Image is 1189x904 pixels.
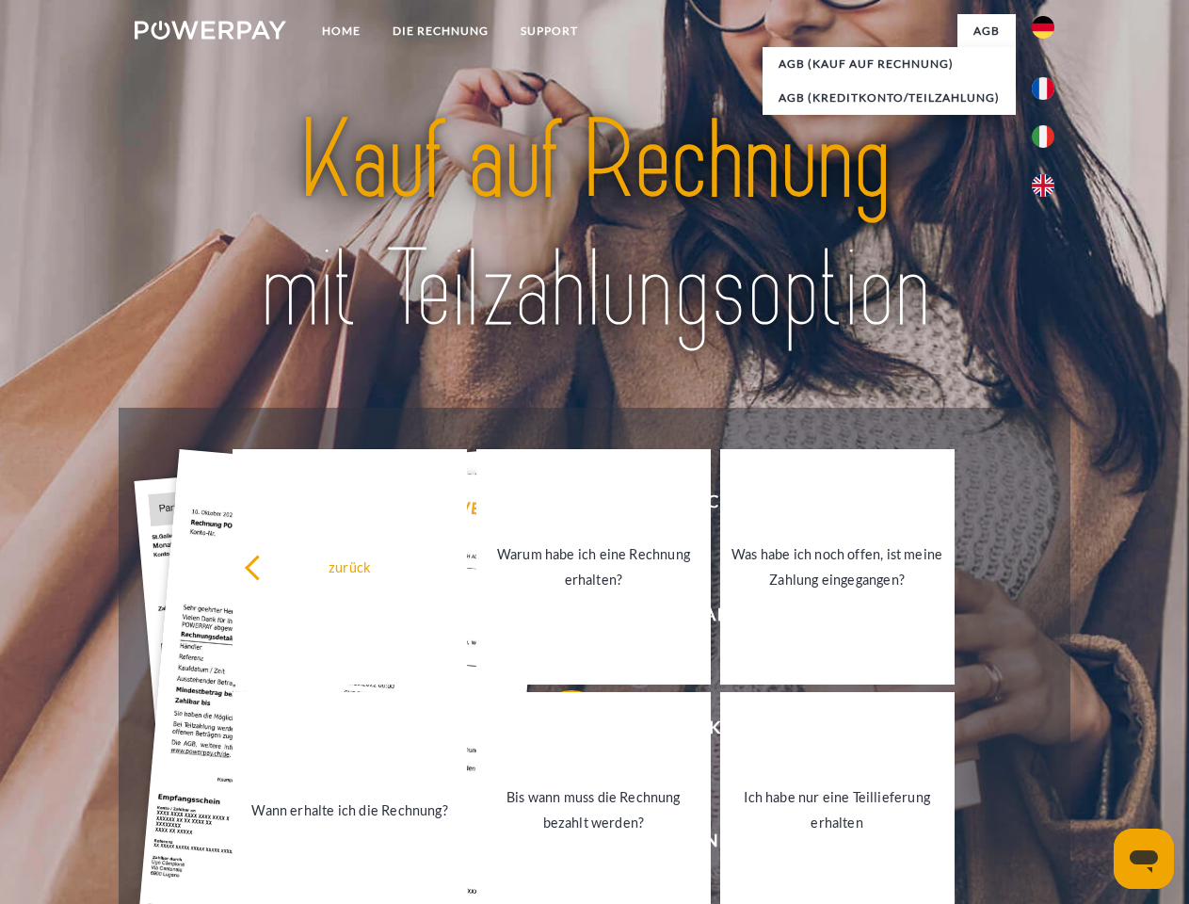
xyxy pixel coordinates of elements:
div: Warum habe ich eine Rechnung erhalten? [488,541,699,592]
a: Home [306,14,377,48]
a: DIE RECHNUNG [377,14,505,48]
div: Was habe ich noch offen, ist meine Zahlung eingegangen? [731,541,943,592]
a: AGB (Kreditkonto/Teilzahlung) [763,81,1016,115]
img: en [1032,174,1054,197]
div: Ich habe nur eine Teillieferung erhalten [731,784,943,835]
a: AGB (Kauf auf Rechnung) [763,47,1016,81]
img: it [1032,125,1054,148]
a: Was habe ich noch offen, ist meine Zahlung eingegangen? [720,449,955,685]
a: SUPPORT [505,14,594,48]
a: agb [957,14,1016,48]
img: fr [1032,77,1054,100]
img: logo-powerpay-white.svg [135,21,286,40]
img: title-powerpay_de.svg [180,90,1009,361]
iframe: Schaltfläche zum Öffnen des Messaging-Fensters [1114,829,1174,889]
div: Bis wann muss die Rechnung bezahlt werden? [488,784,699,835]
div: zurück [244,554,456,579]
img: de [1032,16,1054,39]
div: Wann erhalte ich die Rechnung? [244,797,456,822]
